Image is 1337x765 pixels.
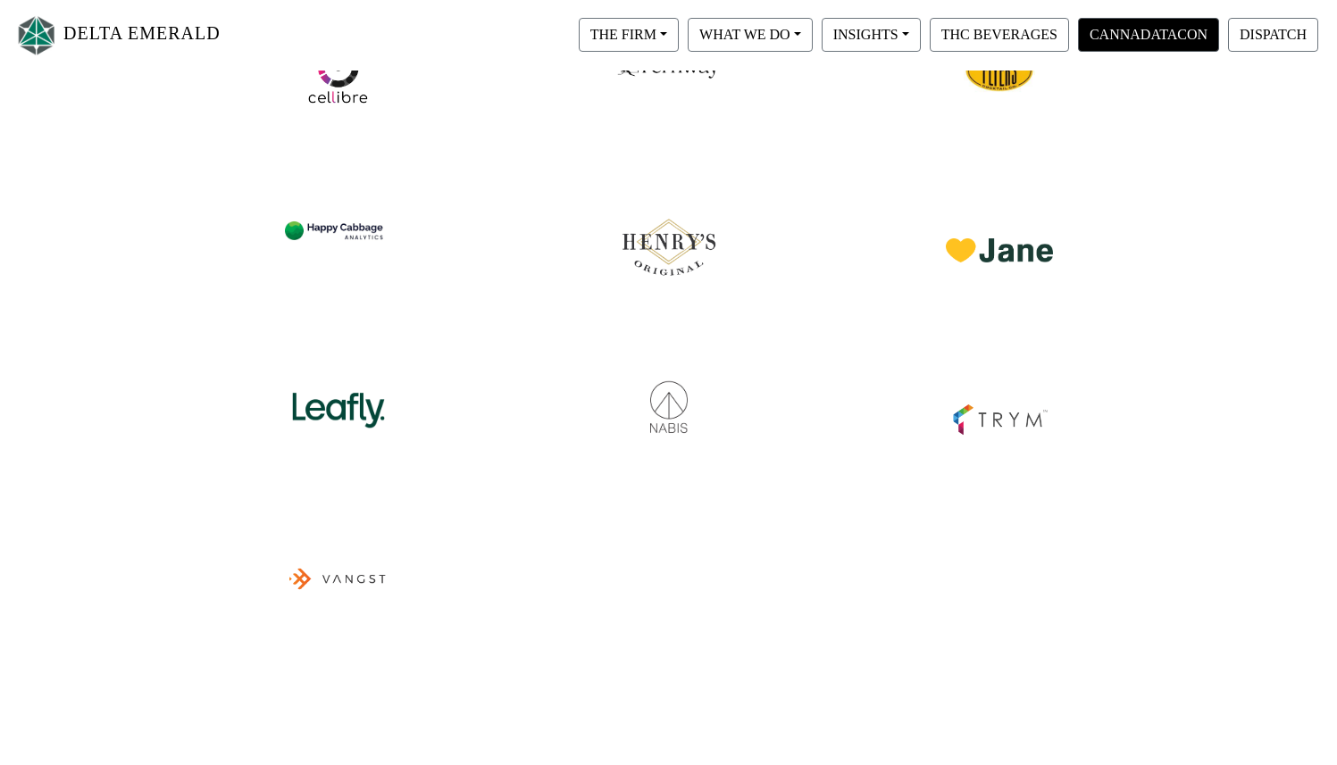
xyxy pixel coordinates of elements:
[1074,26,1224,41] a: CANNADATACON
[306,44,369,106] img: cellibre
[615,194,723,283] img: henrys
[946,362,1053,442] img: trym
[14,7,221,63] a: DELTA EMERALD
[1224,26,1323,41] a: DISPATCH
[1078,18,1219,52] button: CANNADATACON
[14,12,59,59] img: Logo
[615,362,723,436] img: nabis
[285,362,392,436] img: leafly
[930,18,1069,52] button: THC BEVERAGES
[579,18,679,52] button: THE FIRM
[688,18,813,52] button: WHAT WE DO
[946,194,1053,262] img: jane
[822,18,921,52] button: INSIGHTS
[964,35,1035,106] img: cellibre
[285,520,392,632] img: vangst
[285,194,392,259] img: hca
[1228,18,1318,52] button: DISPATCH
[925,26,1074,41] a: THC BEVERAGES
